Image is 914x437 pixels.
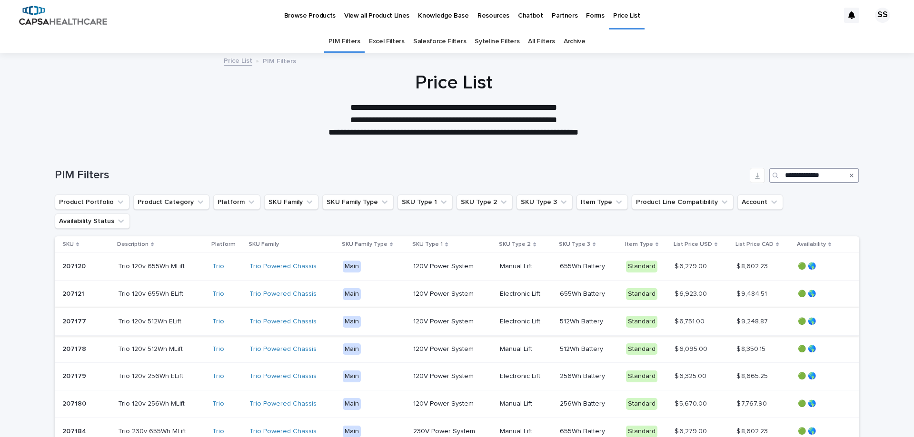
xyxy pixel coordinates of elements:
[500,372,552,380] p: Electronic Lift
[576,194,628,210] button: Item Type
[736,316,770,326] p: $ 9,248.87
[212,318,224,326] a: Trio
[517,194,573,210] button: SKU Type 3
[213,194,260,210] button: Platform
[560,262,618,271] p: 655Wh Battery
[675,426,709,436] p: $ 6,279.00
[117,239,149,250] p: Description
[343,316,361,328] div: Main
[735,239,774,250] p: List Price CAD
[211,239,236,250] p: Platform
[626,398,657,410] div: Standard
[412,239,443,250] p: SKU Type 1
[413,318,492,326] p: 120V Power System
[397,194,453,210] button: SKU Type 1
[343,261,361,272] div: Main
[736,343,767,353] p: $ 8,350.15
[118,370,185,380] p: Trio 120v 256Wh ELift
[675,343,709,353] p: $ 6,095.00
[564,30,586,53] a: Archive
[413,290,492,298] p: 120V Power System
[212,290,224,298] a: Trio
[55,253,859,281] tr: 207120207120 Trio 120v 655Wh MLiftTrio 120v 655Wh MLift Trio Trio Powered Chassis Main120V Power ...
[675,288,709,298] p: $ 6,923.00
[769,168,859,183] input: Search
[212,400,224,408] a: Trio
[118,316,183,326] p: Trio 120v 512Wh ELift
[499,239,531,250] p: SKU Type 2
[675,316,706,326] p: $ 6,751.00
[343,288,361,300] div: Main
[62,370,88,380] p: 207179
[249,400,317,408] a: Trio Powered Chassis
[625,239,653,250] p: Item Type
[413,427,492,436] p: 230V Power System
[560,400,618,408] p: 256Wh Battery
[212,345,224,353] a: Trio
[736,261,770,271] p: $ 8,602.23
[500,290,552,298] p: Electronic Lift
[55,363,859,390] tr: 207179207179 Trio 120v 256Wh ELiftTrio 120v 256Wh ELift Trio Trio Powered Chassis Main120V Power ...
[500,400,552,408] p: Manual Lift
[328,30,360,53] a: PIM Filters
[500,427,552,436] p: Manual Lift
[118,426,188,436] p: Trio 230v 655Wh MLift
[798,345,844,353] p: 🟢 🌎
[560,427,618,436] p: 655Wh Battery
[263,55,296,66] p: PIM Filters
[736,426,770,436] p: $ 8,602.23
[249,290,317,298] a: Trio Powered Chassis
[798,290,844,298] p: 🟢 🌎
[675,261,709,271] p: $ 6,279.00
[342,239,387,250] p: SKU Family Type
[118,288,185,298] p: Trio 120v 655Wh ELift
[55,214,130,229] button: Availability Status
[212,372,224,380] a: Trio
[798,318,844,326] p: 🟢 🌎
[560,372,618,380] p: 256Wh Battery
[62,288,86,298] p: 207121
[500,318,552,326] p: Electronic Lift
[736,288,769,298] p: $ 9,484.51
[62,316,88,326] p: 207177
[875,8,890,23] div: SS
[626,370,657,382] div: Standard
[413,345,492,353] p: 120V Power System
[626,261,657,272] div: Standard
[55,280,859,308] tr: 207121207121 Trio 120v 655Wh ELiftTrio 120v 655Wh ELift Trio Trio Powered Chassis Main120V Power ...
[674,239,712,250] p: List Price USD
[343,343,361,355] div: Main
[118,398,187,408] p: Trio 120v 256Wh MLift
[457,194,513,210] button: SKU Type 2
[560,318,618,326] p: 512Wh Battery
[737,194,783,210] button: Account
[675,398,709,408] p: $ 5,670.00
[413,30,466,53] a: Salesforce Filters
[62,398,88,408] p: 207180
[798,400,844,408] p: 🟢 🌎
[212,427,224,436] a: Trio
[249,372,317,380] a: Trio Powered Chassis
[797,239,826,250] p: Availability
[500,345,552,353] p: Manual Lift
[248,239,279,250] p: SKU Family
[249,427,317,436] a: Trio Powered Chassis
[626,343,657,355] div: Standard
[55,308,859,335] tr: 207177207177 Trio 120v 512Wh ELiftTrio 120v 512Wh ELift Trio Trio Powered Chassis Main120V Power ...
[560,290,618,298] p: 655Wh Battery
[118,343,185,353] p: Trio 120v 512Wh MLift
[413,400,492,408] p: 120V Power System
[55,335,859,363] tr: 207178207178 Trio 120v 512Wh MLiftTrio 120v 512Wh MLift Trio Trio Powered Chassis Main120V Power ...
[369,30,405,53] a: Excel Filters
[560,345,618,353] p: 512Wh Battery
[632,194,734,210] button: Product Line Compatibility
[798,262,844,271] p: 🟢 🌎
[736,398,769,408] p: $ 7,767.90
[220,71,687,94] h1: Price List
[528,30,555,53] a: All Filters
[736,370,770,380] p: $ 8,665.25
[62,261,88,271] p: 207120
[413,372,492,380] p: 120V Power System
[798,427,844,436] p: 🟢 🌎
[798,372,844,380] p: 🟢 🌎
